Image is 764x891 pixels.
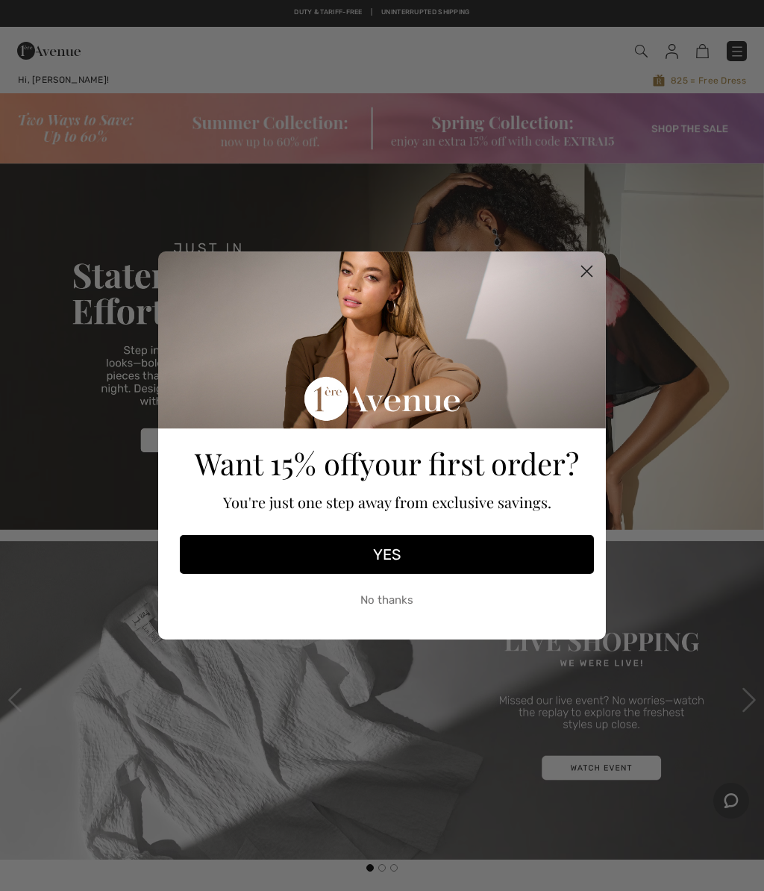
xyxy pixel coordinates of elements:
button: No thanks [180,581,594,619]
span: Want 15% off [195,443,360,483]
button: YES [180,535,594,574]
span: your first order? [360,443,579,483]
button: Close dialog [574,258,600,284]
span: You're just one step away from exclusive savings. [223,492,551,512]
